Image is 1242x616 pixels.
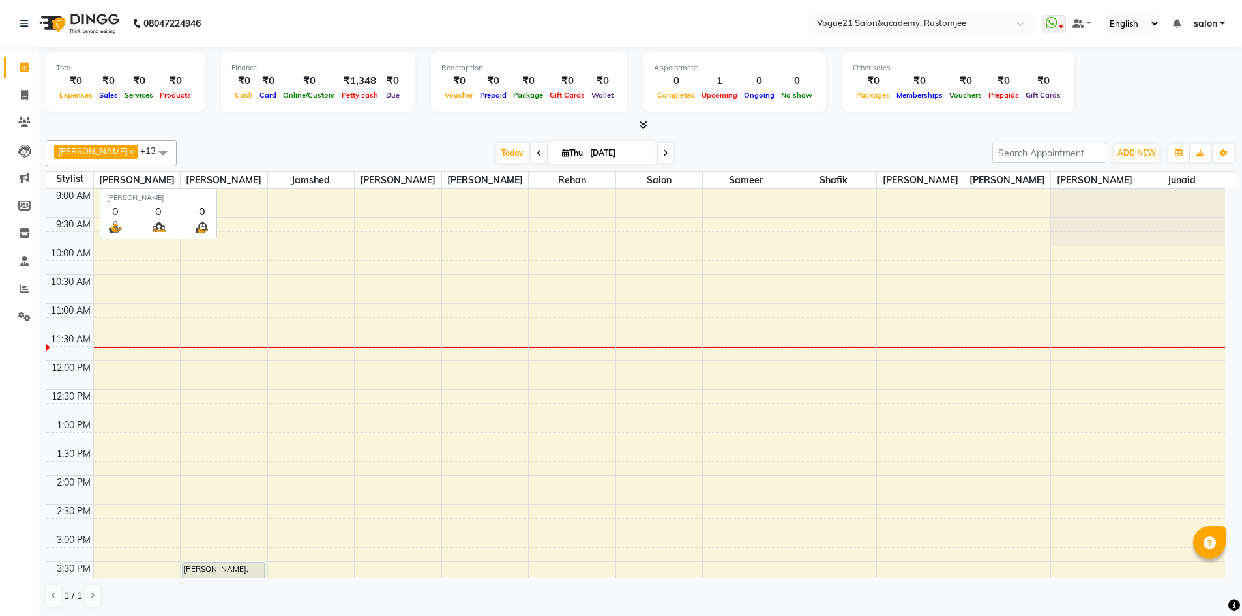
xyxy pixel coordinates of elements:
span: Packages [853,91,893,100]
span: [PERSON_NAME] [1051,172,1138,188]
span: Prepaid [477,91,510,100]
div: ₹0 [381,74,404,89]
a: x [128,146,134,156]
span: Cash [231,91,256,100]
div: 11:00 AM [48,304,93,317]
span: salon [616,172,703,188]
div: ₹0 [441,74,477,89]
span: Upcoming [698,91,741,100]
span: +13 [140,145,166,156]
div: ₹0 [510,74,546,89]
span: Voucher [441,91,477,100]
span: [PERSON_NAME] [442,172,529,188]
div: ₹0 [893,74,946,89]
div: 0 [107,203,123,219]
span: Online/Custom [280,91,338,100]
span: [PERSON_NAME] [181,172,267,188]
div: ₹0 [1022,74,1064,89]
div: 0 [654,74,698,89]
span: Due [383,91,403,100]
div: ₹0 [96,74,121,89]
div: 1:30 PM [54,447,93,461]
div: 9:30 AM [53,218,93,231]
span: Gift Cards [1022,91,1064,100]
b: 08047224946 [143,5,201,42]
div: 3:00 PM [54,533,93,547]
div: Total [56,63,194,74]
span: [PERSON_NAME] [964,172,1051,188]
div: Redemption [441,63,617,74]
div: ₹1,348 [338,74,381,89]
div: ₹0 [588,74,617,89]
div: ₹0 [477,74,510,89]
div: 1 [698,74,741,89]
input: Search Appointment [992,143,1106,163]
div: Other sales [853,63,1064,74]
div: ₹0 [280,74,338,89]
input: 2025-09-04 [586,143,651,163]
div: ₹0 [546,74,588,89]
div: [PERSON_NAME], TK01, 03:30 PM-04:00 PM, Facial - Classic [183,563,264,589]
div: Finance [231,63,404,74]
span: Vouchers [946,91,985,100]
span: Jamshed [268,172,355,188]
div: 10:30 AM [48,275,93,289]
span: [PERSON_NAME] [877,172,964,188]
span: sameer [703,172,790,188]
div: 1:00 PM [54,418,93,432]
div: [PERSON_NAME] [107,192,210,203]
div: ₹0 [853,74,893,89]
img: wait_time.png [194,219,210,235]
div: 0 [151,203,167,219]
span: ADD NEW [1117,148,1156,158]
div: 0 [194,203,210,219]
div: 9:00 AM [53,189,93,203]
img: queue.png [151,219,167,235]
div: ₹0 [256,74,280,89]
div: ₹0 [56,74,96,89]
div: 2:00 PM [54,476,93,490]
span: salon [1194,17,1217,31]
span: Gift Cards [546,91,588,100]
div: Appointment [654,63,816,74]
span: shafik [790,172,877,188]
span: Petty cash [338,91,381,100]
span: Ongoing [741,91,778,100]
div: 11:30 AM [48,332,93,346]
img: logo [33,5,123,42]
span: Wallet [588,91,617,100]
span: 1 / 1 [64,589,82,603]
span: [PERSON_NAME] [58,146,128,156]
div: ₹0 [985,74,1022,89]
div: ₹0 [121,74,156,89]
span: Today [496,143,529,163]
div: 12:30 PM [49,390,93,403]
span: Sales [96,91,121,100]
span: rehan [529,172,615,188]
span: Card [256,91,280,100]
button: ADD NEW [1114,144,1159,162]
div: 12:00 PM [49,361,93,375]
div: 10:00 AM [48,246,93,260]
span: junaid [1138,172,1225,188]
div: 2:30 PM [54,505,93,518]
div: 0 [741,74,778,89]
div: ₹0 [946,74,985,89]
div: 3:30 PM [54,562,93,576]
span: No show [778,91,816,100]
div: ₹0 [156,74,194,89]
span: Prepaids [985,91,1022,100]
span: [PERSON_NAME] [94,172,181,188]
span: Services [121,91,156,100]
img: serve.png [107,219,123,235]
span: Expenses [56,91,96,100]
div: 0 [778,74,816,89]
span: [PERSON_NAME] [355,172,441,188]
span: Products [156,91,194,100]
div: Stylist [46,172,93,186]
span: Package [510,91,546,100]
div: ₹0 [231,74,256,89]
span: Completed [654,91,698,100]
span: Memberships [893,91,946,100]
span: Thu [559,148,586,158]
